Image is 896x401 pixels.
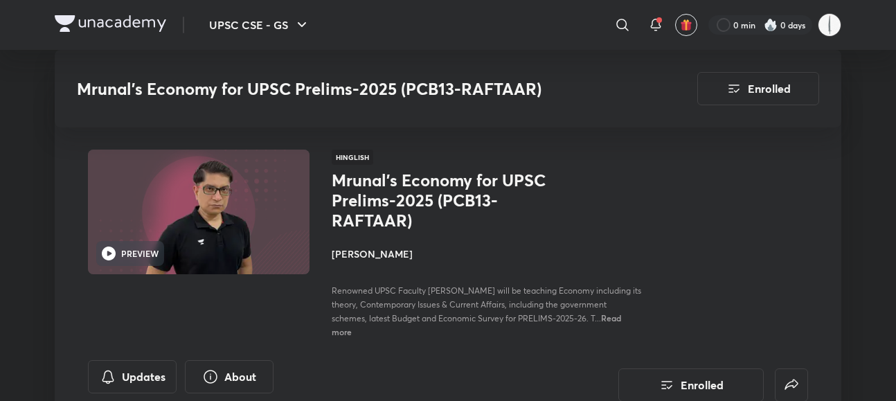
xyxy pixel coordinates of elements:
h1: Mrunal’s Economy for UPSC Prelims-2025 (PCB13-RAFTAAR) [332,170,558,230]
button: avatar [675,14,697,36]
span: Hinglish [332,150,373,165]
button: Updates [88,360,177,393]
button: About [185,360,274,393]
a: Company Logo [55,15,166,35]
img: Company Logo [55,15,166,32]
h4: [PERSON_NAME] [332,247,642,261]
img: Thumbnail [86,148,312,276]
button: Enrolled [697,72,819,105]
button: UPSC CSE - GS [201,11,319,39]
h6: PREVIEW [121,247,159,260]
img: chinmay [818,13,841,37]
img: avatar [680,19,692,31]
span: Renowned UPSC Faculty [PERSON_NAME] will be teaching Economy including its theory, Contemporary I... [332,285,641,323]
img: streak [764,18,778,32]
h3: Mrunal’s Economy for UPSC Prelims-2025 (PCB13-RAFTAAR) [77,79,619,99]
